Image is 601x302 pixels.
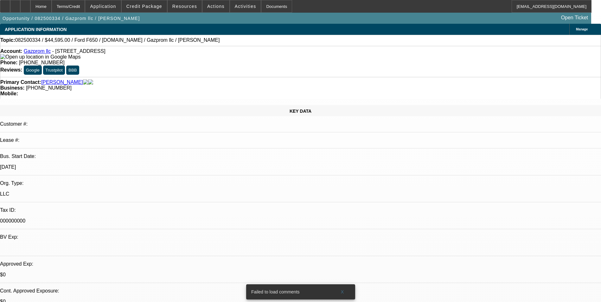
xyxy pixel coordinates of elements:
button: Activities [230,0,261,12]
button: BBB [66,66,79,75]
strong: Primary Contact: [0,79,41,85]
img: facebook-icon.png [83,79,88,85]
span: X [341,289,344,294]
span: APPLICATION INFORMATION [5,27,67,32]
span: 082500334 / $44,595.00 / Ford F650 / [DOMAIN_NAME] / Gazprom llc / [PERSON_NAME] [15,37,220,43]
button: Trustpilot [43,66,65,75]
span: Activities [235,4,256,9]
a: View Google Maps [0,54,80,60]
strong: Reviews: [0,67,22,72]
span: [PHONE_NUMBER] [19,60,65,65]
a: [PERSON_NAME] [41,79,83,85]
a: Open Ticket [559,12,591,23]
strong: Phone: [0,60,17,65]
strong: Business: [0,85,24,91]
span: Opportunity / 082500334 / Gazprom llc / [PERSON_NAME] [3,16,140,21]
button: Application [85,0,121,12]
strong: Mobile: [0,91,18,96]
button: Actions [202,0,229,12]
button: X [332,286,353,298]
span: KEY DATA [290,109,311,114]
span: Application [90,4,116,9]
span: Actions [207,4,225,9]
span: [PHONE_NUMBER] [26,85,72,91]
span: Credit Package [126,4,162,9]
img: linkedin-icon.png [88,79,93,85]
span: - [STREET_ADDRESS] [52,48,105,54]
strong: Topic: [0,37,15,43]
span: Manage [576,28,588,31]
button: Google [24,66,42,75]
button: Resources [168,0,202,12]
div: Failed to load comments [246,284,332,299]
img: Open up location in Google Maps [0,54,80,60]
strong: Account: [0,48,22,54]
a: Gazprom llc [24,48,51,54]
span: Resources [172,4,197,9]
button: Credit Package [122,0,167,12]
